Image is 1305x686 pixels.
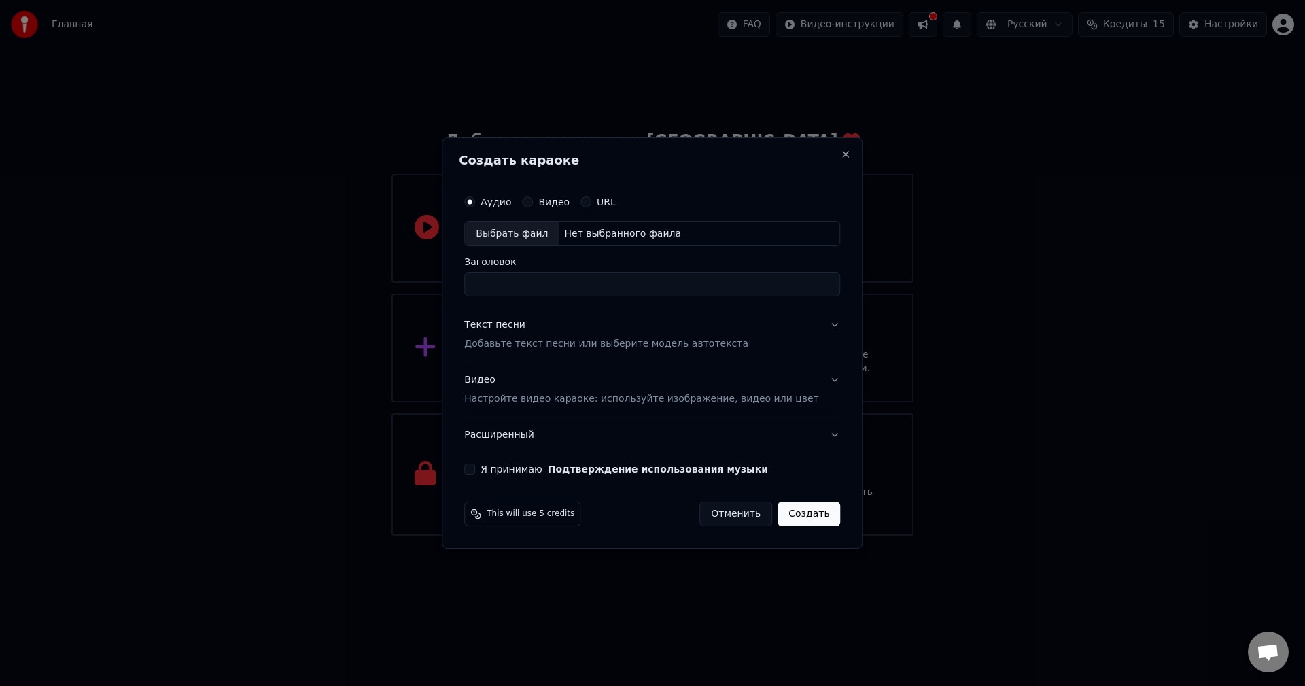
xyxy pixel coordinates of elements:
[548,464,768,474] button: Я принимаю
[464,338,748,351] p: Добавьте текст песни или выберите модель автотекста
[559,227,686,241] div: Нет выбранного файла
[487,509,574,519] span: This will use 5 credits
[464,363,840,417] button: ВидеоНастройте видео караоке: используйте изображение, видео или цвет
[597,197,616,207] label: URL
[481,464,768,474] label: Я принимаю
[464,417,840,453] button: Расширенный
[778,502,840,526] button: Создать
[464,392,818,406] p: Настройте видео караоке: используйте изображение, видео или цвет
[464,258,840,267] label: Заголовок
[459,154,846,167] h2: Создать караоке
[464,319,525,332] div: Текст песни
[464,374,818,407] div: Видео
[699,502,772,526] button: Отменить
[481,197,511,207] label: Аудио
[465,222,559,246] div: Выбрать файл
[538,197,570,207] label: Видео
[464,308,840,362] button: Текст песниДобавьте текст песни или выберите модель автотекста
